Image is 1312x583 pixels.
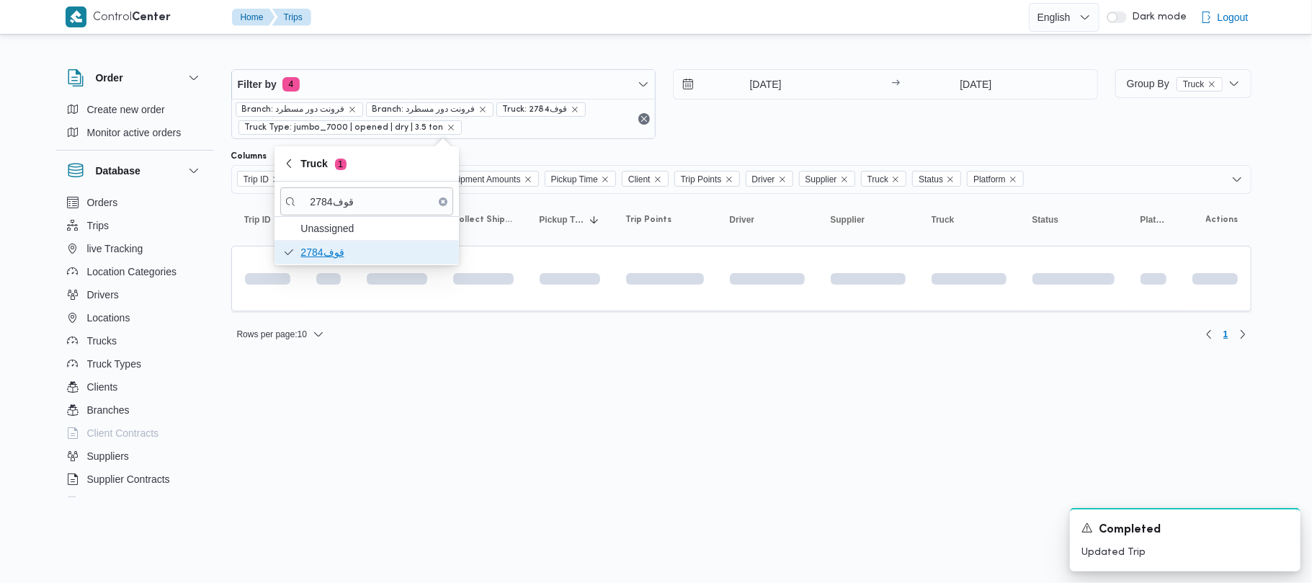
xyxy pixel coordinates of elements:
[66,6,86,27] img: X8yXhbKr1z7QwAAAABJRU5ErkJggg==
[551,172,598,187] span: Pickup Time
[280,187,453,215] input: search filters
[232,70,656,99] button: Filter by4 active filters
[236,102,363,117] span: Branch: فرونت دور مسطرد
[1115,69,1251,98] button: Group ByTruckremove selected entity
[238,208,296,231] button: Trip ID
[653,175,662,184] button: Remove Client from selection in this group
[87,240,143,257] span: live Tracking
[96,162,140,179] h3: Database
[1223,326,1228,343] span: 1
[87,378,118,396] span: Clients
[87,355,141,373] span: Truck Types
[1218,9,1249,26] span: Logout
[626,214,672,226] span: Trip Points
[242,103,345,116] span: Branch: فرونت دور مسطرد
[447,123,455,132] button: remove selected entity
[891,79,900,89] div: →
[1081,521,1289,539] div: Notification
[61,98,208,121] button: Create new order
[231,326,330,343] button: Rows per page:10
[232,9,275,26] button: Home
[372,103,476,116] span: Branch: فرونت دور مسطرد
[967,171,1024,187] span: Platform
[919,172,943,187] span: Status
[571,105,579,114] button: remove selected entity
[67,69,202,86] button: Order
[231,151,267,162] label: Columns
[831,214,865,226] span: Supplier
[272,9,311,26] button: Trips
[61,375,208,399] button: Clients
[55,191,214,503] div: Database
[1127,78,1223,89] span: Group By Truck
[55,98,214,150] div: Order
[746,171,793,187] span: Driver
[87,332,117,350] span: Trucks
[453,214,514,226] span: Collect Shipment Amounts
[1195,3,1254,32] button: Logout
[601,175,610,184] button: Remove Pickup Time from selection in this group
[926,208,1012,231] button: Truck
[61,468,208,491] button: Supplier Contracts
[635,110,653,128] button: Remove
[61,191,208,214] button: Orders
[806,172,837,187] span: Supplier
[534,208,606,231] button: Pickup TimeSorted in descending order
[730,214,755,226] span: Driver
[1234,326,1251,343] button: Next page
[1027,208,1120,231] button: Status
[912,171,961,187] span: Status
[1231,174,1243,185] button: Open list of options
[87,263,177,280] span: Location Categories
[87,286,119,303] span: Drivers
[366,102,494,117] span: Branch: فرونت دور مسطرد
[891,175,900,184] button: Remove Truck from selection in this group
[238,76,277,93] span: Filter by
[87,424,159,442] span: Client Contracts
[61,306,208,329] button: Locations
[799,171,855,187] span: Supplier
[681,172,722,187] span: Trip Points
[496,102,586,117] span: Truck: قوف2784
[87,194,118,211] span: Orders
[1135,208,1172,231] button: Platform
[628,172,651,187] span: Client
[1032,214,1059,226] span: Status
[87,448,129,465] span: Suppliers
[503,103,568,116] span: Truck: قوف2784
[840,175,849,184] button: Remove Supplier from selection in this group
[1009,175,1017,184] button: Remove Platform from selection in this group
[725,175,733,184] button: Remove Trip Points from selection in this group
[413,171,539,187] span: Collect Shipment Amounts
[524,175,532,184] button: Remove Collect Shipment Amounts from selection in this group
[1081,545,1289,560] p: Updated Trip
[87,124,182,141] span: Monitor active orders
[348,105,357,114] button: remove selected entity
[419,172,521,187] span: Collect Shipment Amounts
[674,171,740,187] span: Trip Points
[61,121,208,144] button: Monitor active orders
[61,422,208,445] button: Client Contracts
[478,105,487,114] button: remove selected entity
[87,309,130,326] span: Locations
[946,175,955,184] button: Remove Status from selection in this group
[300,220,450,237] span: Unassigned
[61,237,208,260] button: live Tracking
[1177,77,1223,92] span: Truck
[67,162,202,179] button: Database
[237,171,287,187] span: Trip ID
[87,494,123,511] span: Devices
[133,12,171,23] b: Center
[904,70,1048,99] input: Press the down key to open a popover containing a calendar.
[973,172,1006,187] span: Platform
[238,120,462,135] span: Truck Type: jumbo_7000 | opened | dry | 3.5 ton
[61,491,208,514] button: Devices
[545,171,616,187] span: Pickup Time
[245,121,444,134] span: Truck Type: jumbo_7000 | opened | dry | 3.5 ton
[300,244,450,261] span: قوف2784
[1206,214,1239,226] span: Actions
[335,159,347,170] span: 1
[1183,78,1205,91] span: Truck
[724,208,811,231] button: Driver
[1200,326,1218,343] button: Previous page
